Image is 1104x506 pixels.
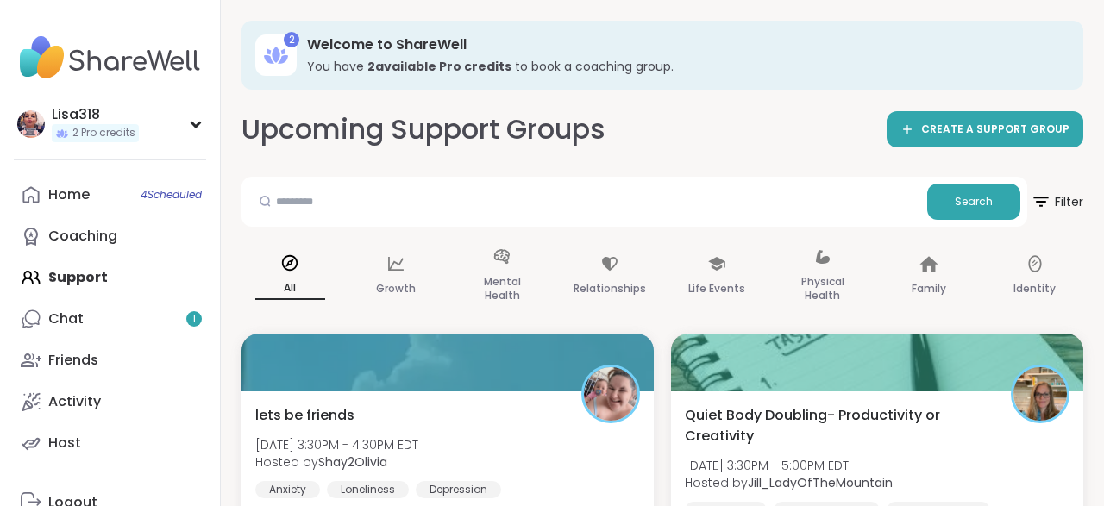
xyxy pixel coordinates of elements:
p: Physical Health [787,272,857,306]
span: Quiet Body Doubling- Productivity or Creativity [685,405,992,447]
div: Depression [416,481,501,498]
b: Jill_LadyOfTheMountain [748,474,893,491]
p: Growth [376,278,416,299]
p: Life Events [688,278,745,299]
span: Hosted by [685,474,893,491]
span: Hosted by [255,453,418,471]
div: Friends [48,351,98,370]
div: Coaching [48,227,117,246]
h3: You have to book a coaching group. [307,58,1059,75]
h3: Welcome to ShareWell [307,35,1059,54]
a: Coaching [14,216,206,257]
b: Shay2Olivia [318,453,387,471]
b: 2 available Pro credit s [367,58,511,75]
span: 1 [192,312,196,327]
div: 2 [284,32,299,47]
div: Anxiety [255,481,320,498]
div: Lisa318 [52,105,139,124]
p: Identity [1013,278,1056,299]
p: Relationships [574,278,646,299]
a: Chat1 [14,298,206,340]
img: ShareWell Nav Logo [14,28,206,88]
img: Jill_LadyOfTheMountain [1013,367,1067,421]
button: Filter [1031,177,1083,227]
p: Family [912,278,946,299]
img: Lisa318 [17,110,45,138]
span: CREATE A SUPPORT GROUP [921,122,1069,137]
div: Loneliness [327,481,409,498]
a: Home4Scheduled [14,174,206,216]
p: All [255,278,325,300]
span: 2 Pro credits [72,126,135,141]
div: Chat [48,309,84,328]
div: Home [48,185,90,204]
span: [DATE] 3:30PM - 4:30PM EDT [255,436,418,453]
div: Host [48,434,81,453]
h2: Upcoming Support Groups [241,110,605,149]
img: Shay2Olivia [584,367,637,421]
a: Activity [14,381,206,422]
span: Filter [1031,181,1083,222]
a: Host [14,422,206,464]
span: 4 Scheduled [141,188,202,202]
a: CREATE A SUPPORT GROUP [887,111,1083,147]
button: Search [927,184,1020,220]
span: Search [955,194,993,209]
p: Mental Health [467,272,537,306]
span: lets be friends [255,405,354,426]
span: [DATE] 3:30PM - 5:00PM EDT [685,457,893,474]
a: Friends [14,340,206,381]
div: Activity [48,392,101,411]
